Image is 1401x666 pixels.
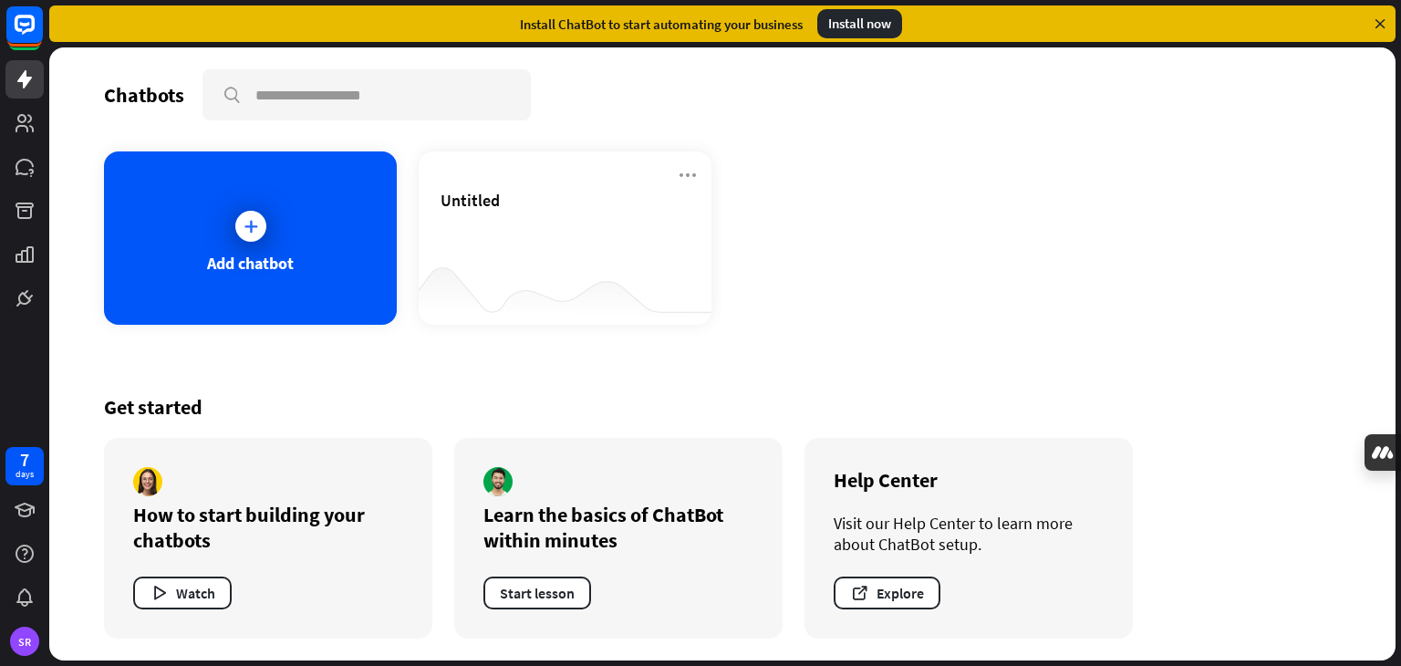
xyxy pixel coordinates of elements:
img: author [483,467,513,496]
div: Get started [104,394,1341,420]
div: Add chatbot [207,253,294,274]
button: Open LiveChat chat widget [15,7,69,62]
div: days [16,468,34,481]
div: 7 [20,452,29,468]
span: Untitled [441,190,500,211]
a: 7 days [5,447,44,485]
div: Install now [817,9,902,38]
div: Visit our Help Center to learn more about ChatBot setup. [834,513,1104,555]
button: Start lesson [483,577,591,609]
button: Explore [834,577,940,609]
div: Install ChatBot to start automating your business [520,16,803,33]
button: Watch [133,577,232,609]
div: How to start building your chatbots [133,502,403,553]
div: SR [10,627,39,656]
div: Chatbots [104,82,184,108]
img: author [133,467,162,496]
div: Help Center [834,467,1104,493]
div: Learn the basics of ChatBot within minutes [483,502,753,553]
